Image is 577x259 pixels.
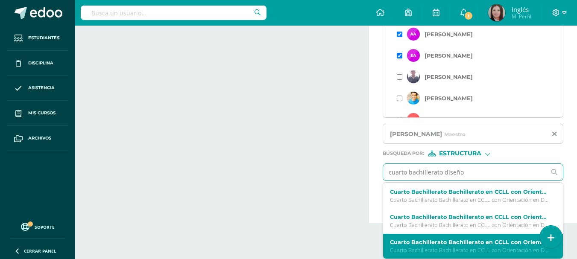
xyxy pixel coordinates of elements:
span: Archivos [28,135,51,142]
label: Cuarto Bachillerato Bachillerato en CCLL con Orientación en Diseño Gráfico Méritos y Deméritos 4t... [390,189,550,195]
a: Mis cursos [7,101,68,126]
span: Asistencia [28,84,55,91]
input: Ej. Primero primaria [383,164,546,180]
div: [object Object] [428,151,492,157]
span: 1 [464,11,473,20]
input: Busca un usuario... [81,6,267,20]
span: Estudiantes [28,35,59,41]
span: Cerrar panel [24,248,56,254]
label: [PERSON_NAME] [425,74,473,80]
a: Disciplina [7,51,68,76]
span: [PERSON_NAME] [390,130,442,138]
label: [PERSON_NAME] [425,52,473,59]
span: Búsqueda por : [383,151,424,156]
span: Estructura [439,151,481,156]
span: Maestro [444,131,466,137]
label: [PERSON_NAME] [425,116,473,123]
a: Estudiantes [7,26,68,51]
a: Archivos [7,126,68,151]
a: Asistencia [7,76,68,101]
label: [PERSON_NAME] [425,95,473,102]
img: student [407,70,420,83]
p: Cuarto Bachillerato Bachillerato en CCLL con Orientación en Diseño Gráfico 'A' [390,221,550,229]
label: [PERSON_NAME] [425,31,473,38]
p: Cuarto Bachillerato Bachillerato en CCLL con Orientación en Diseño Gráfico 'B' [390,196,550,204]
p: Cuarto Bachillerato Bachillerato en CCLL con Orientación en Diseño Gráfico 'B' [390,247,550,254]
span: Mis cursos [28,110,56,116]
span: Soporte [35,224,55,230]
span: Inglés [512,5,531,14]
label: Cuarto Bachillerato Bachillerato en CCLL con Orientación en Diseño Gráfico Comunicación y Lenguaj... [390,214,550,220]
span: Mi Perfil [512,13,531,20]
img: student [407,92,420,105]
img: student [407,28,420,41]
span: Disciplina [28,60,53,67]
img: student [407,49,420,62]
img: student [407,113,420,126]
img: e03ec1ec303510e8e6f60bf4728ca3bf.png [488,4,505,21]
label: Cuarto Bachillerato Bachillerato en CCLL con Orientación en Diseño Gráfico Comunicación y Lenguaj... [390,239,550,245]
a: Soporte [10,221,65,232]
